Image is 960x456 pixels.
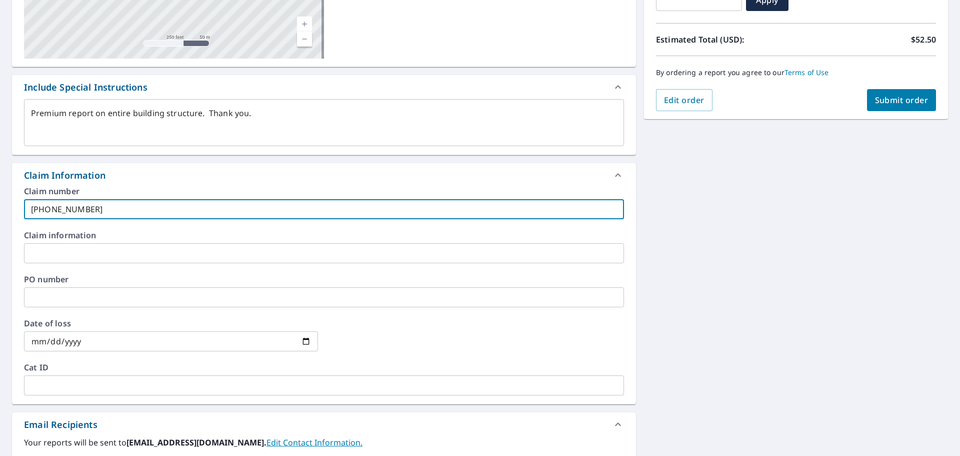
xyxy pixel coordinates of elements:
[867,89,936,111] button: Submit order
[656,89,712,111] button: Edit order
[24,231,624,239] label: Claim information
[24,81,147,94] div: Include Special Instructions
[12,75,636,99] div: Include Special Instructions
[24,418,97,431] div: Email Recipients
[656,68,936,77] p: By ordering a report you agree to our
[24,319,318,327] label: Date of loss
[297,17,312,32] a: Current Level 17, Zoom In
[24,275,624,283] label: PO number
[24,436,624,448] label: Your reports will be sent to
[297,32,312,47] a: Current Level 17, Zoom Out
[784,68,829,77] a: Terms of Use
[664,95,704,106] span: Edit order
[24,187,624,195] label: Claim number
[911,34,936,46] p: $52.50
[266,437,362,448] a: EditContactInfo
[24,363,624,371] label: Cat ID
[31,109,617,137] textarea: Premium report on entire building structure. Thank you.
[656,34,796,46] p: Estimated Total (USD):
[24,169,105,182] div: Claim Information
[12,163,636,187] div: Claim Information
[12,412,636,436] div: Email Recipients
[875,95,928,106] span: Submit order
[126,437,266,448] b: [EMAIL_ADDRESS][DOMAIN_NAME].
